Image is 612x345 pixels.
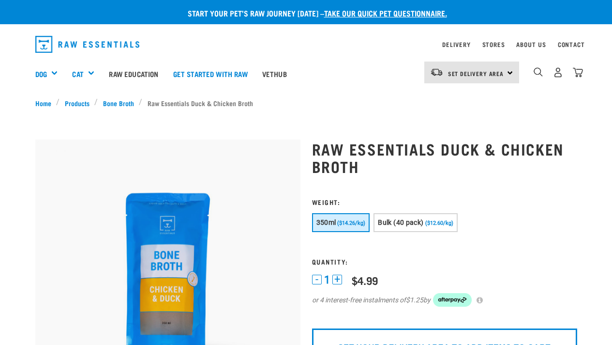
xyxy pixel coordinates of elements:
a: About Us [516,43,546,46]
img: van-moving.png [430,68,443,77]
button: Bulk (40 pack) ($12.60/kg) [373,213,457,232]
nav: dropdown navigation [28,32,585,57]
h3: Quantity: [312,258,577,265]
div: $4.99 [352,274,378,286]
a: Products [60,98,94,108]
span: ($14.26/kg) [337,220,365,226]
button: + [332,275,342,284]
a: Bone Broth [98,98,139,108]
button: - [312,275,322,284]
h1: Raw Essentials Duck & Chicken Broth [312,140,577,175]
a: Delivery [442,43,470,46]
a: Stores [482,43,505,46]
h3: Weight: [312,198,577,205]
a: Dog [35,68,47,79]
img: user.png [553,67,563,78]
nav: breadcrumbs [35,98,577,108]
a: take our quick pet questionnaire. [324,11,447,15]
span: 350ml [316,219,336,226]
span: 1 [324,275,330,285]
span: $1.25 [406,295,423,305]
a: Contact [558,43,585,46]
span: Set Delivery Area [448,72,504,75]
img: Afterpay [433,293,472,307]
img: Raw Essentials Logo [35,36,140,53]
div: or 4 interest-free instalments of by [312,293,577,307]
a: Get started with Raw [166,54,255,93]
a: Home [35,98,57,108]
button: 350ml ($14.26/kg) [312,213,370,232]
a: Vethub [255,54,294,93]
img: home-icon-1@2x.png [534,67,543,77]
a: Raw Education [102,54,165,93]
span: ($12.60/kg) [425,220,453,226]
a: Cat [72,68,83,79]
img: home-icon@2x.png [573,67,583,78]
span: Bulk (40 pack) [378,219,423,226]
